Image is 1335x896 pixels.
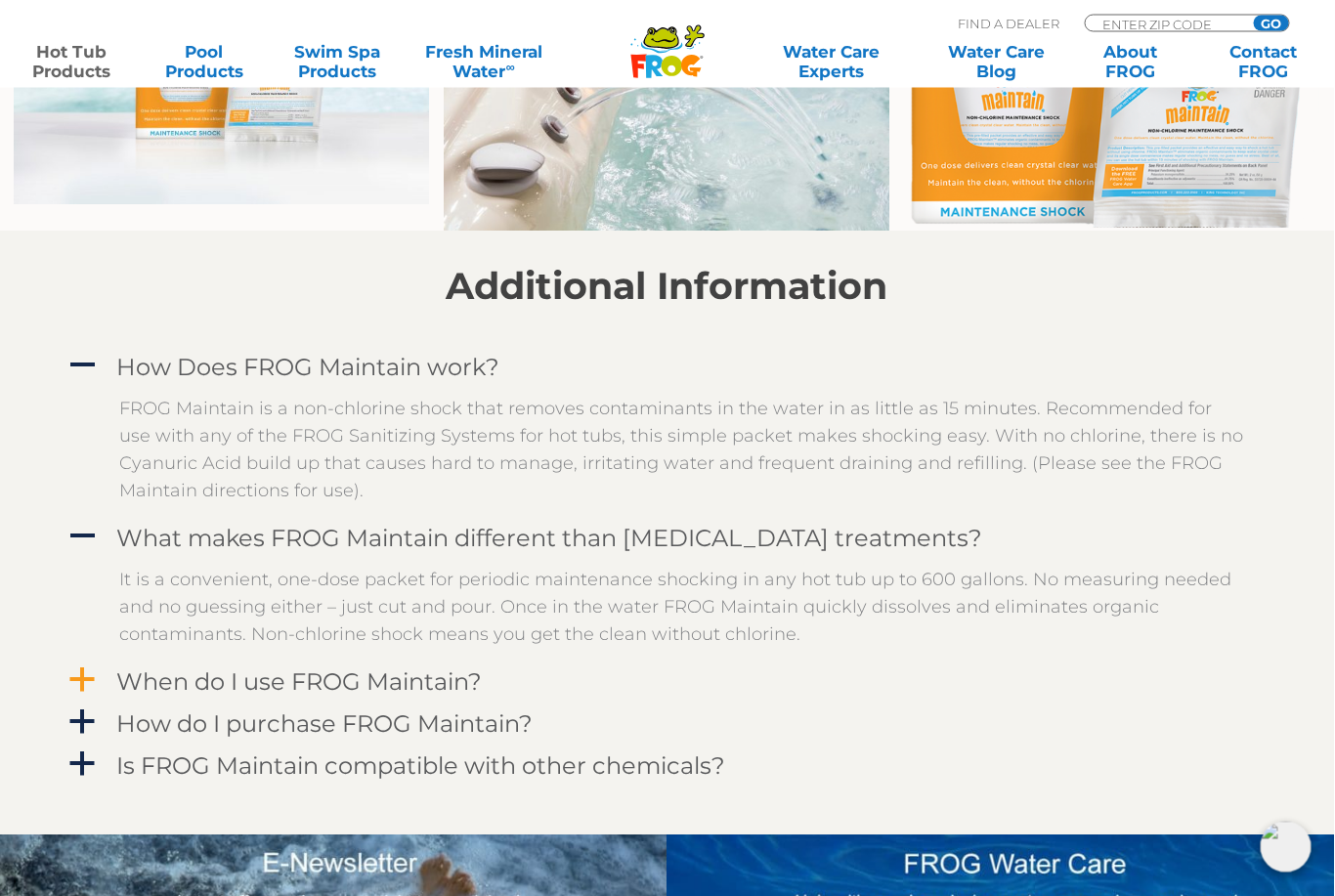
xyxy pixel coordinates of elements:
a: AboutFROG [1079,42,1183,81]
input: GO [1254,16,1289,31]
span: a [68,666,98,696]
span: A [68,352,98,381]
span: A [68,523,98,552]
a: Swim SpaProducts [286,42,390,81]
p: FROG Maintain is a non-chlorine shock that removes contaminants in the water in as little as 15 m... [120,396,1244,505]
h4: What makes FROG Maintain different than [MEDICAL_DATA] treatments? [117,526,983,552]
p: It is a convenient, one-dose packet for periodic maintenance shocking in any hot tub up to 600 ga... [120,567,1244,649]
a: Fresh MineralWater∞ [419,42,549,81]
a: A What makes FROG Maintain different than [MEDICAL_DATA] treatments? [66,521,1269,557]
a: a When do I use FROG Maintain? [66,664,1269,701]
span: a [68,750,98,780]
a: PoolProducts [152,42,256,81]
a: A How Does FROG Maintain work? [66,350,1269,386]
a: ContactFROG [1212,42,1315,81]
input: Zip Code Form [1100,16,1232,32]
a: a Is FROG Maintain compatible with other chemicals? [66,748,1269,785]
span: a [68,708,98,738]
h4: Is FROG Maintain compatible with other chemicals? [117,753,726,780]
img: openIcon [1261,822,1312,873]
h4: How Does FROG Maintain work? [117,355,500,381]
a: a How do I purchase FROG Maintain? [66,706,1269,743]
a: Water CareExperts [747,42,915,81]
p: Find A Dealer [958,15,1059,32]
sup: ∞ [506,60,515,74]
a: Water CareBlog [945,42,1049,81]
a: Hot TubProducts [20,42,123,81]
h2: Additional Information [66,266,1269,309]
h4: How do I purchase FROG Maintain? [117,711,534,738]
h4: When do I use FROG Maintain? [117,669,483,696]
